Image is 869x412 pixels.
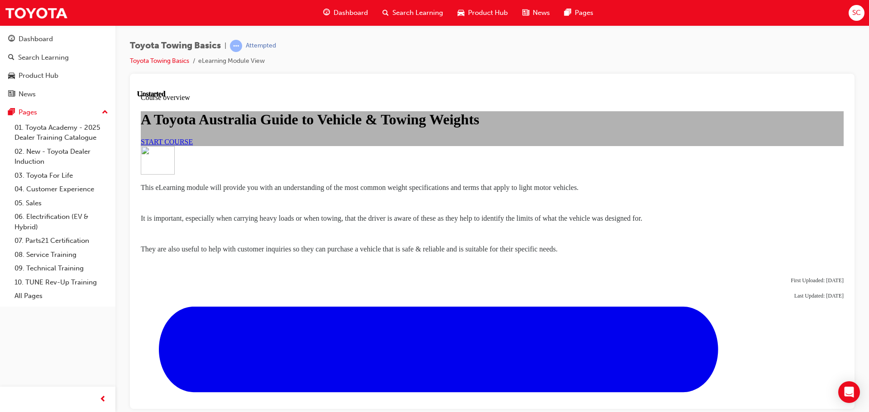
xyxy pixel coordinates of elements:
span: guage-icon [323,7,330,19]
span: SC [852,8,861,18]
div: Search Learning [18,52,69,63]
div: Pages [19,107,37,118]
button: Pages [4,104,112,121]
a: 03. Toyota For Life [11,169,112,183]
span: This eLearning module will provide you with an understanding of the most common weight specificat... [4,94,441,101]
span: Product Hub [468,8,508,18]
span: guage-icon [8,35,15,43]
span: car-icon [458,7,464,19]
a: news-iconNews [515,4,557,22]
a: pages-iconPages [557,4,601,22]
div: Attempted [246,42,276,50]
li: eLearning Module View [198,56,265,66]
a: Toyota Towing Basics [130,57,189,65]
a: 10. TUNE Rev-Up Training [11,275,112,289]
span: Pages [575,8,593,18]
span: news-icon [8,90,15,99]
span: search-icon [8,54,14,62]
span: Dashboard [334,8,368,18]
span: | [224,41,226,51]
span: They are also useful to help with customer inquiries so they can purchase a vehicle that is safe ... [4,155,420,163]
img: Trak [5,3,68,23]
a: Product Hub [4,67,112,84]
a: 01. Toyota Academy - 2025 Dealer Training Catalogue [11,121,112,145]
span: Search Learning [392,8,443,18]
a: 05. Sales [11,196,112,210]
a: 08. Service Training [11,248,112,262]
button: DashboardSearch LearningProduct HubNews [4,29,112,104]
span: Course overview [4,4,53,11]
a: 07. Parts21 Certification [11,234,112,248]
button: SC [849,5,864,21]
a: Dashboard [4,31,112,47]
h1: A Toyota Australia Guide to Vehicle & Towing Weights [4,21,707,38]
a: Search Learning [4,49,112,66]
div: News [19,89,36,99]
span: First Uploaded: [DATE] [654,187,707,194]
span: pages-icon [564,7,571,19]
span: search-icon [382,7,389,19]
span: Toyota Towing Basics [130,41,221,51]
span: pages-icon [8,109,15,117]
div: Product Hub [19,71,58,81]
a: car-iconProduct Hub [450,4,515,22]
a: 04. Customer Experience [11,182,112,196]
a: 09. Technical Training [11,261,112,275]
span: learningRecordVerb_ATTEMPT-icon [230,40,242,52]
a: 02. New - Toyota Dealer Induction [11,145,112,169]
a: All Pages [11,289,112,303]
span: It is important, especially when carrying heavy loads or when towing, that the driver is aware of... [4,124,505,132]
a: 06. Electrification (EV & Hybrid) [11,210,112,234]
a: search-iconSearch Learning [375,4,450,22]
a: guage-iconDashboard [316,4,375,22]
span: news-icon [522,7,529,19]
span: prev-icon [100,394,106,405]
div: Dashboard [19,34,53,44]
a: START COURSE [4,48,56,56]
a: News [4,86,112,103]
span: Last Updated: [DATE] [657,203,707,209]
span: up-icon [102,107,108,118]
span: News [533,8,550,18]
span: car-icon [8,72,15,80]
div: Open Intercom Messenger [838,381,860,403]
